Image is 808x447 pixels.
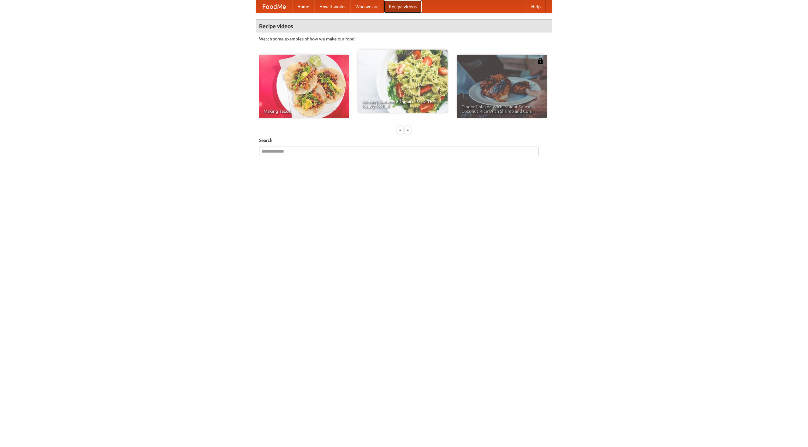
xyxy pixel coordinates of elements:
a: Who we are [350,0,384,13]
span: An Easy, Summery Tomato Pasta That's Ready for Fall [362,100,443,108]
p: Watch some examples of how we make our food! [259,36,549,42]
h4: Recipe videos [256,20,552,33]
a: Recipe videos [384,0,422,13]
a: An Easy, Summery Tomato Pasta That's Ready for Fall [358,50,448,113]
h5: Search [259,137,549,143]
a: FoodMe [256,0,292,13]
a: Home [292,0,314,13]
img: 483408.png [537,58,544,64]
div: « [397,126,403,134]
div: » [405,126,411,134]
span: Making Tacos [264,109,344,113]
a: Help [526,0,546,13]
a: Making Tacos [259,55,349,118]
a: How it works [314,0,350,13]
